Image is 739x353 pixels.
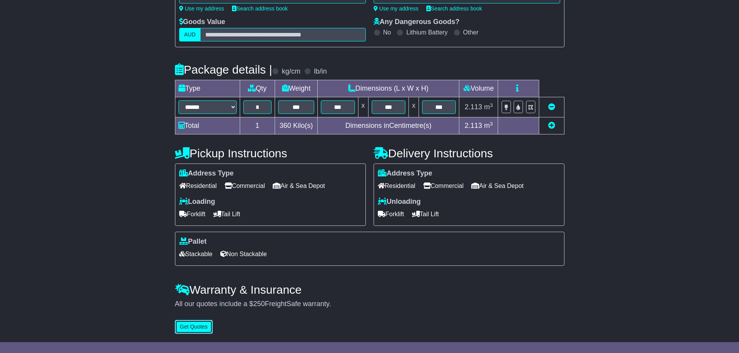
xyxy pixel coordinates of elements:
span: m [484,103,493,111]
span: m [484,122,493,129]
a: Search address book [426,5,482,12]
span: Residential [378,180,415,192]
label: Lithium Battery [406,29,448,36]
label: No [383,29,391,36]
span: Forklift [378,208,404,220]
td: Qty [240,80,275,97]
span: Non Stackable [220,248,267,260]
label: Goods Value [179,18,225,26]
span: Commercial [225,180,265,192]
span: Forklift [179,208,206,220]
a: Search address book [232,5,288,12]
sup: 3 [490,102,493,108]
span: Tail Lift [412,208,439,220]
label: lb/in [314,67,327,76]
td: Volume [459,80,498,97]
label: Other [463,29,479,36]
span: Air & Sea Depot [471,180,524,192]
span: 2.113 [465,103,482,111]
span: Residential [179,180,217,192]
a: Use my address [374,5,419,12]
a: Remove this item [548,103,555,111]
span: Air & Sea Depot [273,180,325,192]
h4: Delivery Instructions [374,147,564,160]
label: Loading [179,198,215,206]
label: Unloading [378,198,421,206]
a: Add new item [548,122,555,129]
td: Type [175,80,240,97]
h4: Warranty & Insurance [175,283,564,296]
span: 250 [253,300,265,308]
td: Dimensions in Centimetre(s) [318,117,459,134]
span: 360 [280,122,291,129]
label: Any Dangerous Goods? [374,18,460,26]
a: Use my address [179,5,224,12]
sup: 3 [490,121,493,127]
label: kg/cm [282,67,300,76]
label: Address Type [179,169,234,178]
span: Commercial [423,180,464,192]
label: Pallet [179,238,207,246]
td: Kilo(s) [275,117,318,134]
span: 2.113 [465,122,482,129]
td: x [408,97,419,117]
span: Stackable [179,248,213,260]
label: Address Type [378,169,433,178]
button: Get Quotes [175,320,213,334]
h4: Package details | [175,63,272,76]
label: AUD [179,28,201,41]
td: 1 [240,117,275,134]
td: Weight [275,80,318,97]
td: Total [175,117,240,134]
span: Tail Lift [213,208,241,220]
td: Dimensions (L x W x H) [318,80,459,97]
div: All our quotes include a $ FreightSafe warranty. [175,300,564,308]
td: x [358,97,368,117]
h4: Pickup Instructions [175,147,366,160]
